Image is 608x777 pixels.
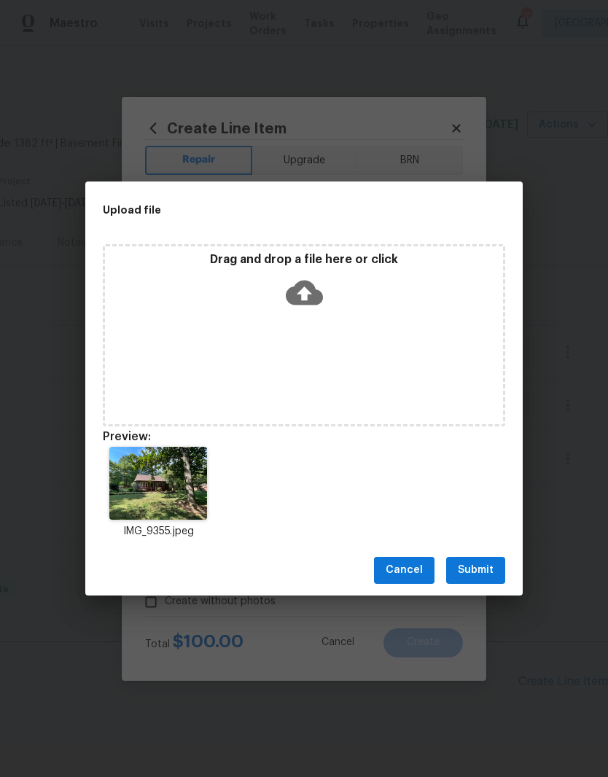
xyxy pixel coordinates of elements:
img: 9k= [109,447,206,520]
span: Submit [458,561,494,579]
button: Submit [446,557,505,584]
h2: Upload file [103,202,440,218]
p: IMG_9355.jpeg [103,524,214,539]
p: Drag and drop a file here or click [105,252,503,268]
button: Cancel [374,557,434,584]
span: Cancel [386,561,423,579]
